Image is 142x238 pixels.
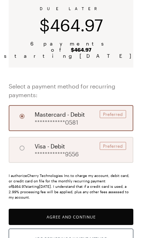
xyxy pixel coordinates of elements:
span: visa - debit [35,142,65,151]
div: I authorize Cherry Technologies Inc. to charge my account, debit card, or credit card on file for... [9,173,133,200]
span: $464.97 [39,15,103,35]
div: Preferred [100,110,126,118]
span: starting [DATE] [4,53,138,59]
span: mastercard - debit [35,110,85,119]
span: 6 payments of [17,40,125,53]
b: $464.97 [71,47,91,53]
div: Preferred [100,142,126,150]
button: Agree and Continue [9,209,133,225]
span: DUE LATER [40,6,103,11]
span: Select a payment method for recurring payments: [9,82,133,99]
